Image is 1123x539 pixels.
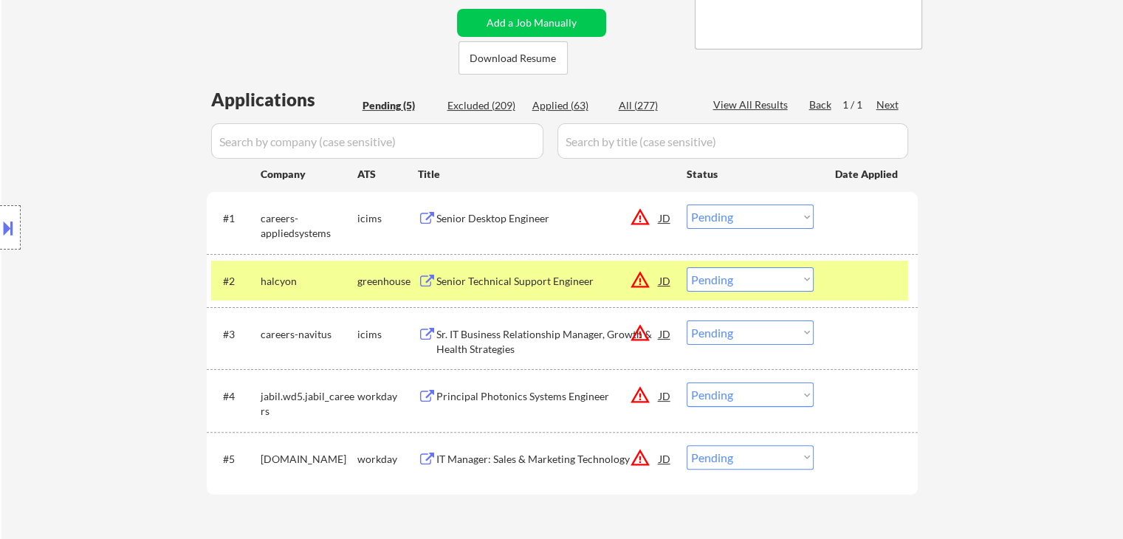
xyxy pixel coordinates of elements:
div: Excluded (209) [447,98,521,113]
div: Status [687,160,814,187]
div: icims [357,211,418,226]
div: halcyon [261,274,357,289]
div: 1 / 1 [842,97,876,112]
div: IT Manager: Sales & Marketing Technology [436,452,659,467]
div: Back [809,97,833,112]
div: Applied (63) [532,98,606,113]
div: jabil.wd5.jabil_careers [261,389,357,418]
div: Applications [211,91,357,109]
div: workday [357,389,418,404]
div: careers-appliedsystems [261,211,357,240]
div: JD [658,382,673,409]
div: JD [658,445,673,472]
div: JD [658,320,673,347]
div: ATS [357,167,418,182]
input: Search by title (case sensitive) [557,123,908,159]
div: greenhouse [357,274,418,289]
div: Title [418,167,673,182]
div: All (277) [619,98,693,113]
button: warning_amber [630,323,650,343]
button: Add a Job Manually [457,9,606,37]
div: #5 [223,452,249,467]
div: careers-navitus [261,327,357,342]
div: Next [876,97,900,112]
button: warning_amber [630,385,650,405]
div: Senior Technical Support Engineer [436,274,659,289]
div: JD [658,205,673,231]
div: View All Results [713,97,792,112]
div: [DOMAIN_NAME] [261,452,357,467]
div: icims [357,327,418,342]
div: Pending (5) [363,98,436,113]
div: Senior Desktop Engineer [436,211,659,226]
button: warning_amber [630,269,650,290]
button: Download Resume [459,41,568,75]
div: JD [658,267,673,294]
input: Search by company (case sensitive) [211,123,543,159]
div: Company [261,167,357,182]
div: Date Applied [835,167,900,182]
div: workday [357,452,418,467]
button: warning_amber [630,447,650,468]
div: Principal Photonics Systems Engineer [436,389,659,404]
div: Sr. IT Business Relationship Manager, Growth & Health Strategies [436,327,659,356]
div: #4 [223,389,249,404]
button: warning_amber [630,207,650,227]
